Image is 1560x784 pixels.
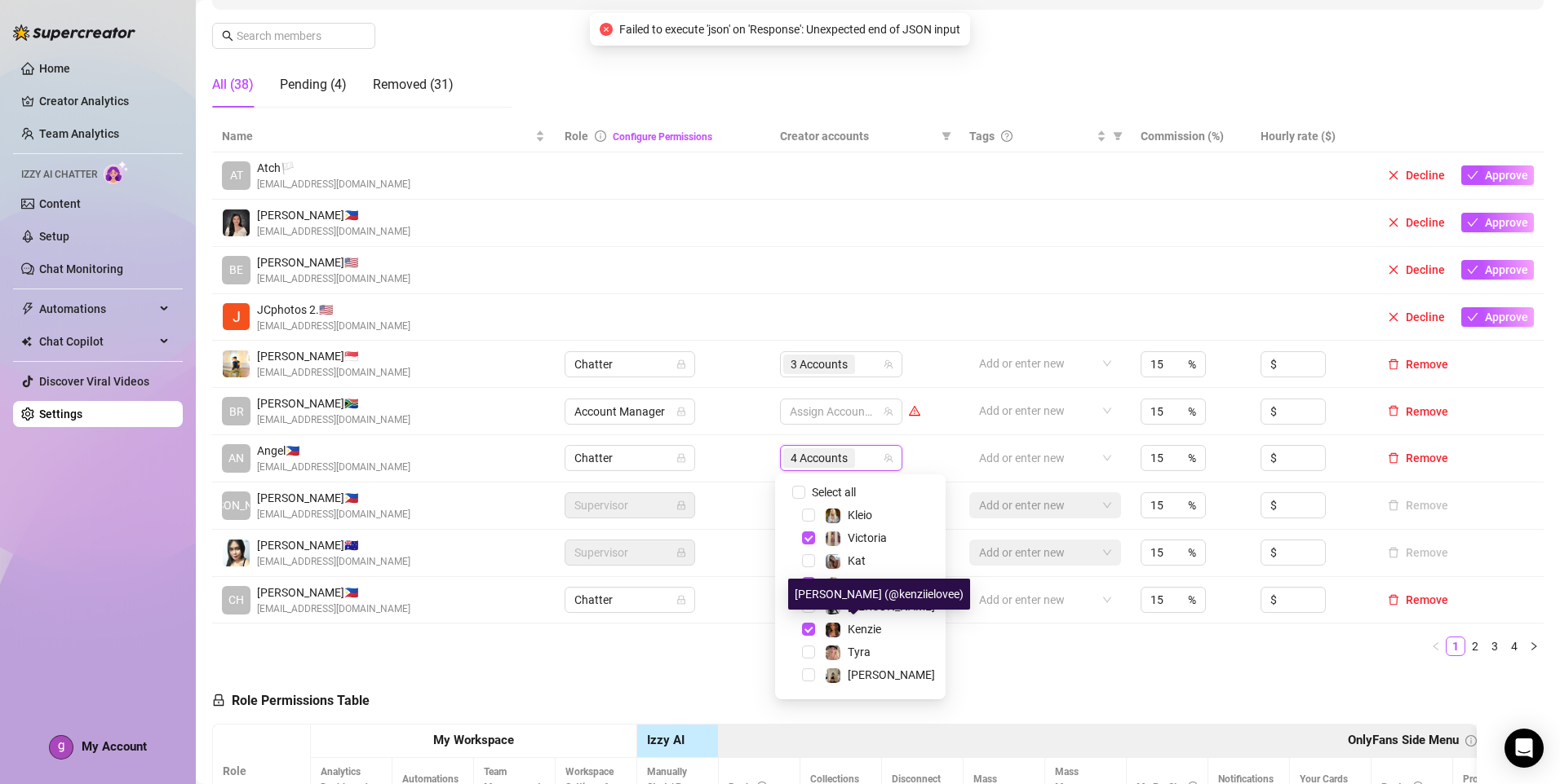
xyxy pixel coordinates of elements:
button: Remove [1381,543,1455,562]
li: 2 [1465,636,1485,656]
span: close [1388,264,1399,275]
span: Decline [1406,311,1445,324]
span: Izzy AI Chatter [21,167,97,183]
span: Decline [1406,216,1445,229]
span: 4 Accounts [783,448,855,468]
span: 3 Accounts [783,355,855,374]
span: Atch 🏳️ [257,159,410,177]
span: Remove [1406,405,1448,418]
span: Approve [1485,311,1528,324]
a: 4 [1505,637,1523,655]
span: Approve [1485,216,1528,229]
span: [PERSON_NAME] [848,668,935,681]
span: [EMAIL_ADDRESS][DOMAIN_NAME] [257,319,410,334]
span: BR [229,403,244,421]
img: ACg8ocLaERWGdaJpvS6-rLHcOAzgRyAZWNC8RBO3RRpGdFYGyWuJXA=s96-c [50,736,73,759]
span: [EMAIL_ADDRESS][DOMAIN_NAME] [257,507,410,522]
span: Remove [1406,451,1448,465]
a: Home [39,62,70,75]
span: Supervisor [574,493,685,518]
span: close [1388,311,1399,323]
span: filter [1113,131,1123,141]
span: Select tree node [802,645,815,658]
span: check [1467,311,1478,323]
span: [PERSON_NAME] 🇺🇸 [257,253,410,271]
span: Angel 🇵🇭 [257,442,410,460]
a: Content [39,197,81,210]
div: Removed (31) [373,75,454,95]
span: Account Manager [574,399,685,424]
span: team [884,407,893,416]
a: Settings [39,407,82,421]
img: Moana Seas [223,540,250,566]
button: Approve [1461,307,1534,327]
span: Kleio [848,509,872,522]
th: Hourly rate ($) [1251,121,1372,152]
span: [PERSON_NAME] 🇵🇭 [257,584,410,601]
a: Creator Analytics [39,88,170,114]
span: check [1467,217,1478,228]
span: question-circle [1001,130,1013,142]
input: Search members [237,27,352,45]
a: Configure Permissions [613,131,712,143]
div: Open Intercom Messenger [1505,729,1544,768]
span: 4 Accounts [791,449,848,467]
img: Tyra [826,645,840,660]
span: Remove [1406,593,1448,606]
li: 3 [1485,636,1505,656]
span: check [1467,264,1478,275]
img: logo-BBDzfeDw.svg [13,24,135,41]
span: Kenzie [848,623,881,636]
img: Kat [826,554,840,569]
button: Remove [1381,590,1455,610]
strong: My Workspace [433,733,514,747]
span: delete [1388,594,1399,606]
span: close-circle [600,23,613,36]
span: Tyra [848,645,871,658]
li: Next Page [1524,636,1544,656]
h5: Role Permissions Table [212,691,370,711]
span: warning [909,405,920,416]
span: filter [942,131,951,141]
span: Remove [1406,358,1448,371]
strong: Izzy AI [647,733,685,747]
span: BE [229,261,243,279]
button: Remove [1381,496,1455,515]
span: lock [676,453,686,463]
span: team [884,453,893,463]
img: Natasha [826,668,840,683]
span: Creator accounts [780,127,935,145]
span: [PERSON_NAME] 🇵🇭 [257,489,410,507]
span: Approve [1485,169,1528,182]
span: lock [676,500,686,510]
a: Team Analytics [39,127,119,140]
th: Name [212,121,555,152]
button: Decline [1381,165,1451,185]
button: Remove [1381,355,1455,374]
span: delete [1388,405,1399,416]
span: [PERSON_NAME] [848,577,935,590]
span: [EMAIL_ADDRESS][DOMAIN_NAME] [257,177,410,192]
span: [EMAIL_ADDRESS][DOMAIN_NAME] [257,365,410,381]
span: Select tree node [802,668,815,681]
span: [PERSON_NAME] 🇸🇬 [257,347,410,365]
span: Victoria [848,531,887,544]
img: Kenzie [826,623,840,637]
span: [EMAIL_ADDRESS][DOMAIN_NAME] [257,554,410,570]
span: Failed to execute 'json' on 'Response': Unexpected end of JSON input [619,20,960,38]
div: [PERSON_NAME] (@kenziielovee) [788,579,970,610]
span: Chatter [574,446,685,470]
button: left [1426,636,1446,656]
span: AT [230,166,243,184]
li: 4 [1505,636,1524,656]
img: Kleio [826,509,840,523]
span: right [1529,641,1539,651]
span: close [1388,170,1399,181]
a: Chat Monitoring [39,262,123,275]
li: 1 [1446,636,1465,656]
span: Select tree node [802,623,815,636]
span: close [1388,217,1399,228]
span: search [222,30,233,42]
span: filter [1110,124,1126,148]
img: Amy Pond [826,577,840,592]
